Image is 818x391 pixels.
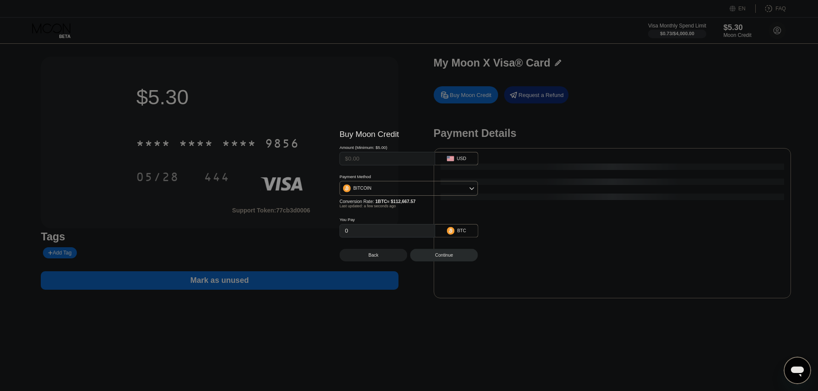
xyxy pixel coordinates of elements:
div: BITCOIN [340,182,477,195]
div: Last updated: a few seconds ago [340,204,478,208]
div: Conversion Rate: [340,199,478,204]
iframe: Schaltfläche zum Öffnen des Messaging-Fensters [784,357,811,384]
div: Buy Moon Credit [340,130,479,139]
input: $0.00 [345,152,429,165]
div: Amount (Minimum: $5.00) [340,145,435,150]
span: 1 BTC ≈ $112,667.57 [375,199,416,204]
div: USD [457,156,466,161]
div: BITCOIN [353,186,371,191]
div: You Pay [340,217,435,222]
div: Back [340,249,407,261]
div: BTC [457,228,466,233]
div: Payment Method [340,174,478,179]
div: Back [368,252,378,258]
